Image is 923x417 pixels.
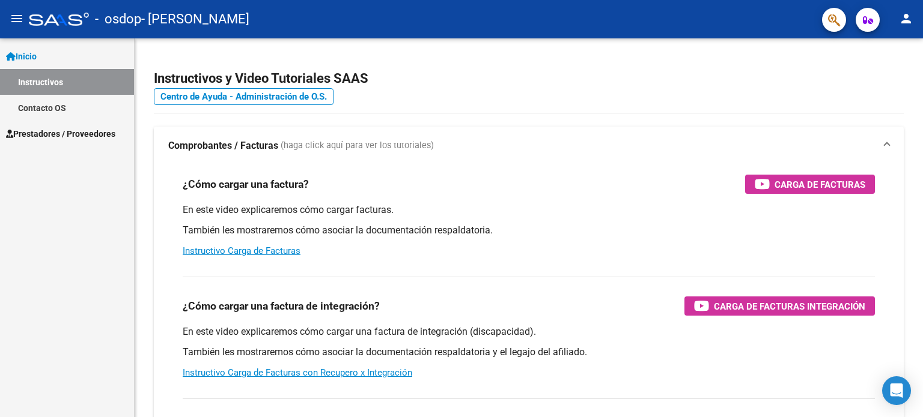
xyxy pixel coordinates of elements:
button: Carga de Facturas [745,175,875,194]
p: También les mostraremos cómo asociar la documentación respaldatoria y el legajo del afiliado. [183,346,875,359]
span: - [PERSON_NAME] [141,6,249,32]
span: Prestadores / Proveedores [6,127,115,140]
p: En este video explicaremos cómo cargar facturas. [183,203,875,217]
mat-icon: menu [10,11,24,26]
h2: Instructivos y Video Tutoriales SAAS [154,67,904,90]
a: Centro de Ayuda - Administración de O.S. [154,88,334,105]
div: Open Intercom Messenger [882,376,911,405]
a: Instructivo Carga de Facturas con Recupero x Integración [183,367,412,378]
span: - osdop [95,6,141,32]
button: Carga de Facturas Integración [684,296,875,316]
h3: ¿Cómo cargar una factura? [183,176,309,193]
span: Carga de Facturas Integración [714,299,865,314]
span: (haga click aquí para ver los tutoriales) [281,139,434,152]
mat-expansion-panel-header: Comprobantes / Facturas (haga click aquí para ver los tutoriales) [154,127,904,165]
span: Inicio [6,50,37,63]
p: También les mostraremos cómo asociar la documentación respaldatoria. [183,224,875,237]
span: Carga de Facturas [775,177,865,192]
p: En este video explicaremos cómo cargar una factura de integración (discapacidad). [183,325,875,338]
mat-icon: person [899,11,913,26]
strong: Comprobantes / Facturas [168,139,278,152]
a: Instructivo Carga de Facturas [183,245,300,256]
h3: ¿Cómo cargar una factura de integración? [183,298,380,314]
